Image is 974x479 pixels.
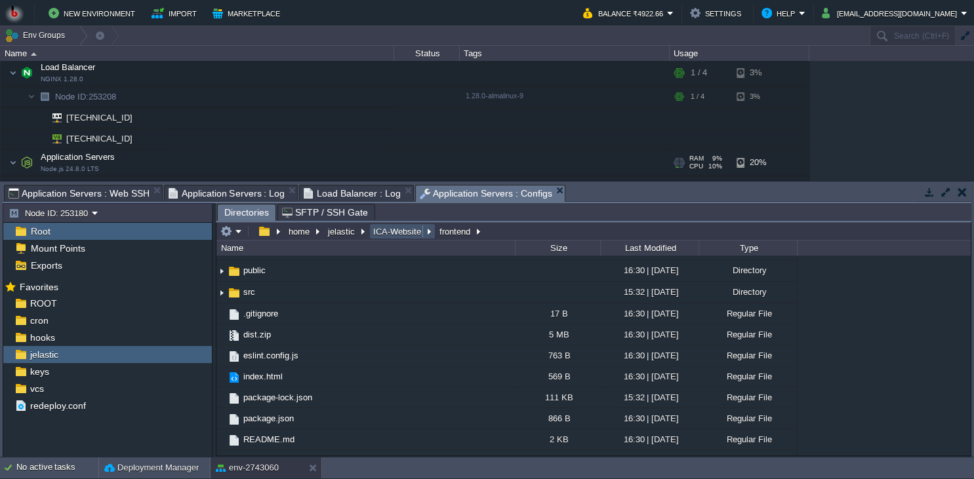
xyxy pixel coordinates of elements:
[737,176,779,197] div: 20%
[28,242,87,254] span: Mount Points
[28,315,51,326] a: cron
[16,457,98,478] div: No active tasks
[670,46,809,61] div: Usage
[227,328,241,343] img: AMDAwAAAACH5BAEAAAAALAAAAAABAAEAAAICRAEAOw==
[241,265,268,276] a: public
[218,240,515,256] div: Name
[515,408,600,429] div: 866 B
[689,155,704,163] span: RAM
[28,349,60,360] a: jelastic
[216,461,279,474] button: env-2743060
[216,429,227,450] img: AMDAwAAAACH5BAEAAAAALAAAAAABAAEAAAICRAEAOw==
[600,282,699,302] div: 15:32 | [DATE]
[28,366,51,377] span: keys
[35,86,54,107] img: AMDAwAAAACH5BAEAAAAALAAAAAABAAEAAAICRAEAOw==
[9,60,17,86] img: AMDAwAAAACH5BAEAAAAALAAAAAABAAEAAAICRAEAOw==
[1,46,394,61] div: Name
[241,392,314,403] a: package-lock.json
[55,92,89,102] span: Node ID:
[515,303,600,324] div: 17 B
[737,60,779,86] div: 3%
[761,5,799,21] button: Help
[709,155,722,163] span: 9%
[41,75,83,83] span: NGINX 1.28.0
[699,429,797,450] div: Regular File
[227,370,241,385] img: AMDAwAAAACH5BAEAAAAALAAAAAABAAEAAAICRAEAOw==
[28,225,52,237] a: Root
[169,185,285,201] span: Application Servers : Log
[600,450,699,470] div: 16:30 | [DATE]
[39,62,97,73] span: Load Balancer
[216,450,227,470] img: AMDAwAAAACH5BAEAAAAALAAAAAABAAEAAAICRAEAOw==
[282,204,368,220] span: SFTP / SSH Gate
[35,176,54,197] img: AMDAwAAAACH5BAEAAAAALAAAAAABAAEAAAICRAEAOw==
[216,366,227,387] img: AMDAwAAAACH5BAEAAAAALAAAAAABAAEAAAICRAEAOw==
[227,307,241,322] img: AMDAwAAAACH5BAEAAAAALAAAAAABAAEAAAICRAEAOw==
[700,240,797,256] div: Type
[224,204,269,221] span: Directories
[515,387,600,408] div: 111 KB
[420,185,552,202] span: Application Servers : Configs
[515,324,600,345] div: 5 MB
[17,282,60,292] a: Favorites
[699,303,797,324] div: Regular File
[460,46,669,61] div: Tags
[304,185,401,201] span: Load Balancer : Log
[39,152,117,162] a: Application ServersNode.js 24.8.0 LTS
[241,371,285,382] a: index.html
[43,107,62,128] img: AMDAwAAAACH5BAEAAAAALAAAAAABAAEAAAICRAEAOw==
[600,366,699,387] div: 16:30 | [DATE]
[35,107,43,128] img: AMDAwAAAACH5BAEAAAAALAAAAAABAAEAAAICRAEAOw==
[28,297,59,309] a: ROOT
[28,332,57,343] span: hooks
[65,128,134,149] span: [TECHNICAL_ID]
[241,350,300,361] a: eslint.config.js
[600,260,699,280] div: 16:30 | [DATE]
[28,86,35,107] img: AMDAwAAAACH5BAEAAAAALAAAAAABAAEAAAICRAEAOw==
[601,240,699,256] div: Last Modified
[43,128,62,149] img: AMDAwAAAACH5BAEAAAAALAAAAAABAAEAAAICRAEAOw==
[241,413,296,424] span: package.json
[227,433,241,448] img: AMDAwAAAACH5BAEAAAAALAAAAAABAAEAAAICRAEAOw==
[737,149,779,176] div: 20%
[227,349,241,364] img: AMDAwAAAACH5BAEAAAAALAAAAAABAAEAAAICRAEAOw==
[49,5,139,21] button: New Environment
[28,383,46,394] a: vcs
[216,324,227,345] img: AMDAwAAAACH5BAEAAAAALAAAAAABAAEAAAICRAEAOw==
[699,324,797,345] div: Regular File
[104,461,199,474] button: Deployment Manager
[9,185,150,201] span: Application Servers : Web SSH
[822,5,961,21] button: [EMAIL_ADDRESS][DOMAIN_NAME]
[437,225,474,237] button: frontend
[35,128,43,149] img: AMDAwAAAACH5BAEAAAAALAAAAAABAAEAAAICRAEAOw==
[699,408,797,429] div: Regular File
[28,176,35,197] img: AMDAwAAAACH5BAEAAAAALAAAAAABAAEAAAICRAEAOw==
[371,225,424,237] button: ICA-Website
[28,400,88,412] a: redeploy.conf
[17,281,60,293] span: Favorites
[241,329,273,340] a: dist.zip
[213,5,284,21] button: Marketplace
[395,46,459,61] div: Status
[515,366,600,387] div: 569 B
[39,151,117,163] span: Application Servers
[216,261,227,281] img: AMDAwAAAACH5BAEAAAAALAAAAAABAAEAAAICRAEAOw==
[515,429,600,450] div: 2 KB
[241,308,280,319] a: .gitignore
[9,207,92,219] button: Node ID: 253180
[690,5,745,21] button: Settings
[28,259,64,271] span: Exports
[600,429,699,450] div: 16:30 | [DATE]
[699,387,797,408] div: Regular File
[227,286,241,300] img: AMDAwAAAACH5BAEAAAAALAAAAAABAAEAAAICRAEAOw==
[31,52,37,56] img: AMDAwAAAACH5BAEAAAAALAAAAAABAAEAAAICRAEAOw==
[9,149,17,176] img: AMDAwAAAACH5BAEAAAAALAAAAAABAAEAAAICRAEAOw==
[241,455,294,466] a: vite.config.js
[600,345,699,366] div: 16:30 | [DATE]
